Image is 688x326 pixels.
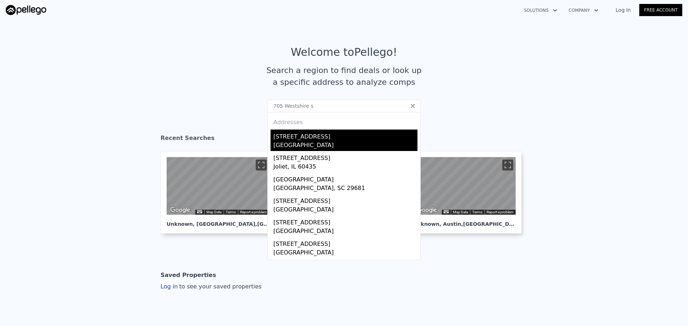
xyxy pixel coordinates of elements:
[607,6,639,14] a: Log In
[273,162,417,172] div: Joliet, IL 60435
[255,221,335,227] span: , [GEOGRAPHIC_DATA] 77061
[273,130,417,141] div: [STREET_ADDRESS]
[167,215,269,228] div: Unknown , [GEOGRAPHIC_DATA]
[453,210,468,215] button: Map Data
[273,258,417,270] div: [STREET_ADDRESS]
[271,112,417,130] div: Addresses
[415,205,439,215] a: Open this area in Google Maps (opens a new window)
[256,160,267,170] button: Toggle fullscreen view
[6,5,46,15] img: Pellego
[167,157,269,215] div: Street View
[161,151,281,234] a: Map Unknown, [GEOGRAPHIC_DATA],[GEOGRAPHIC_DATA] 77061
[226,210,236,214] a: Terms
[273,248,417,258] div: [GEOGRAPHIC_DATA]
[273,184,417,194] div: [GEOGRAPHIC_DATA], SC 29681
[472,210,482,214] a: Terms
[291,46,397,59] div: Welcome to Pellego !
[161,128,527,151] div: Recent Searches
[502,160,513,170] button: Toggle fullscreen view
[264,64,424,88] div: Search a region to find deals or look up a specific address to analyze comps
[273,205,417,215] div: [GEOGRAPHIC_DATA]
[197,210,202,213] button: Keyboard shortcuts
[273,237,417,248] div: [STREET_ADDRESS]
[206,210,221,215] button: Map Data
[168,205,192,215] a: Open this area in Google Maps (opens a new window)
[407,151,527,234] a: Map Unknown, Austin,[GEOGRAPHIC_DATA] 78723
[487,210,513,214] a: Report a problem
[639,4,682,16] a: Free Account
[273,172,417,184] div: [GEOGRAPHIC_DATA]
[273,151,417,162] div: [STREET_ADDRESS]
[273,194,417,205] div: [STREET_ADDRESS]
[413,215,516,228] div: Unknown , Austin
[415,205,439,215] img: Google
[167,157,269,215] div: Map
[273,215,417,227] div: [STREET_ADDRESS]
[240,210,267,214] a: Report a problem
[273,141,417,151] div: [GEOGRAPHIC_DATA]
[267,99,421,112] input: Search an address or region...
[161,282,262,291] div: Log in
[413,157,516,215] div: Map
[178,283,262,290] span: to see your saved properties
[161,268,216,282] div: Saved Properties
[444,210,449,213] button: Keyboard shortcuts
[563,4,604,17] button: Company
[413,157,516,215] div: Street View
[273,227,417,237] div: [GEOGRAPHIC_DATA]
[168,205,192,215] img: Google
[461,221,541,227] span: , [GEOGRAPHIC_DATA] 78723
[518,4,563,17] button: Solutions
